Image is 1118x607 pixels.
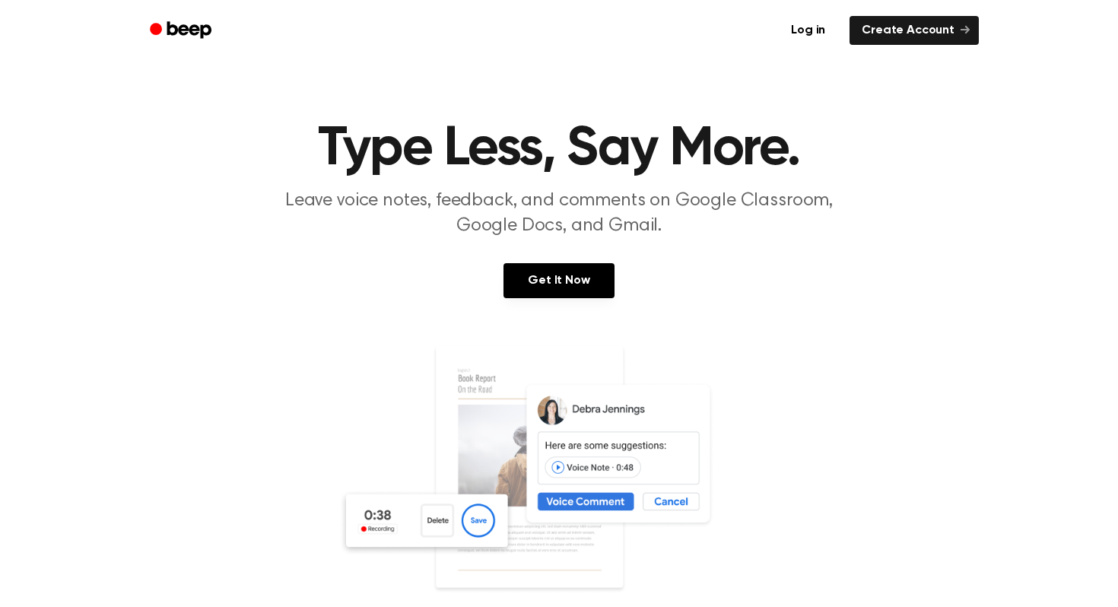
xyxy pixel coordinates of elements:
a: Beep [139,16,225,46]
p: Leave voice notes, feedback, and comments on Google Classroom, Google Docs, and Gmail. [267,189,851,239]
h1: Type Less, Say More. [170,122,948,176]
a: Log in [776,13,840,48]
a: Create Account [850,16,979,45]
a: Get It Now [503,263,614,298]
